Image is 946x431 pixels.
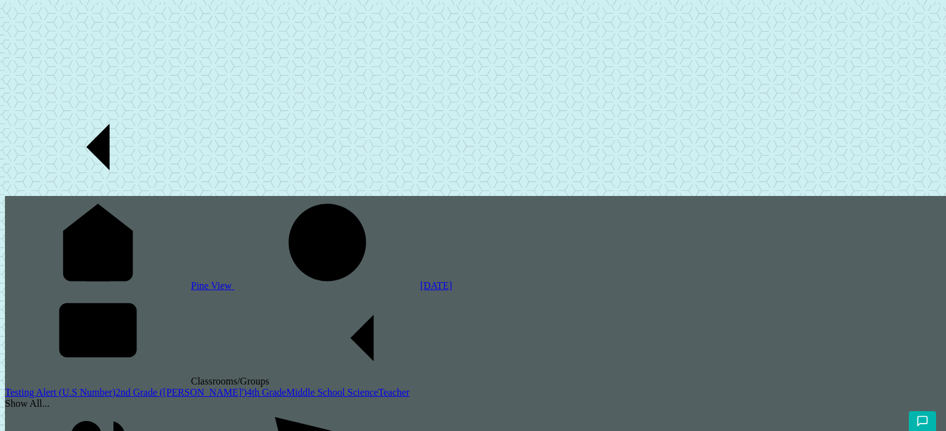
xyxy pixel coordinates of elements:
span: Pine View [191,280,234,291]
span: Classrooms/Groups [191,376,455,386]
a: [DATE] [234,280,453,291]
a: Middle School Science [286,387,378,398]
a: Pine View [5,280,234,291]
a: Testing Alert (U.S Number) [5,387,115,398]
a: Teacher [378,387,409,398]
div: Show All... [5,398,946,409]
a: 2nd Grade ([PERSON_NAME]') [115,387,247,398]
span: [DATE] [420,280,453,291]
a: 4th Grade [247,387,286,398]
